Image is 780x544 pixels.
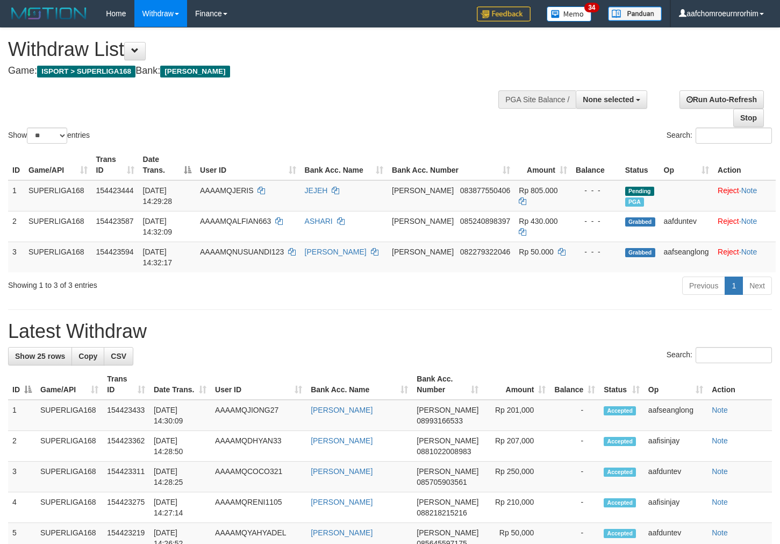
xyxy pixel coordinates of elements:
td: Rp 207,000 [483,431,550,462]
th: Balance: activate to sort column ascending [550,369,599,400]
h4: Game: Bank: [8,66,509,76]
th: ID: activate to sort column descending [8,369,36,400]
td: 1 [8,180,24,211]
td: - [550,431,599,462]
td: 154423362 [103,431,149,462]
td: aafseanglong [660,242,714,272]
span: Accepted [604,406,636,415]
span: Accepted [604,529,636,538]
td: 2 [8,211,24,242]
td: SUPERLIGA168 [24,180,92,211]
a: CSV [104,347,133,365]
span: [PERSON_NAME] [417,467,478,476]
label: Search: [667,128,772,144]
span: 154423587 [96,217,134,225]
span: Grabbed [625,248,655,257]
span: [DATE] 14:29:28 [143,186,173,206]
a: ASHARI [305,217,333,225]
th: Status [621,150,660,180]
th: Balance [571,150,621,180]
td: Rp 250,000 [483,462,550,492]
th: Action [707,369,772,400]
span: [PERSON_NAME] [392,217,454,225]
span: [PERSON_NAME] [417,406,478,414]
span: 154423444 [96,186,134,195]
td: - [550,400,599,431]
label: Show entries [8,128,90,144]
td: AAAAMQRENI1105 [211,492,306,523]
span: [DATE] 14:32:09 [143,217,173,236]
span: Copy 085240898397 to clipboard [460,217,510,225]
th: Op: activate to sort column ascending [660,150,714,180]
a: Note [741,217,757,225]
td: Rp 210,000 [483,492,550,523]
td: [DATE] 14:27:14 [149,492,211,523]
a: Reject [718,248,739,256]
td: SUPERLIGA168 [36,462,103,492]
span: None selected [583,95,634,104]
span: [PERSON_NAME] [417,528,478,537]
th: Bank Acc. Number: activate to sort column ascending [388,150,514,180]
td: [DATE] 14:28:25 [149,462,211,492]
span: CSV [111,352,126,361]
td: 3 [8,462,36,492]
input: Search: [696,347,772,363]
td: 154423275 [103,492,149,523]
span: Copy [78,352,97,361]
span: [PERSON_NAME] [417,498,478,506]
label: Search: [667,347,772,363]
a: Note [712,436,728,445]
th: Trans ID: activate to sort column ascending [92,150,139,180]
td: 154423433 [103,400,149,431]
a: Note [712,528,728,537]
div: - - - [576,246,617,257]
th: Trans ID: activate to sort column ascending [103,369,149,400]
a: Note [712,498,728,506]
span: Show 25 rows [15,352,65,361]
img: Feedback.jpg [477,6,531,22]
a: JEJEH [305,186,328,195]
td: [DATE] 14:30:09 [149,400,211,431]
td: aafisinjay [644,492,707,523]
button: None selected [576,90,647,109]
th: Bank Acc. Name: activate to sort column ascending [306,369,412,400]
span: [PERSON_NAME] [160,66,230,77]
td: 2 [8,431,36,462]
span: 154423594 [96,248,134,256]
td: · [713,242,776,272]
td: · [713,180,776,211]
span: Copy 085705903561 to clipboard [417,478,467,486]
span: Accepted [604,468,636,477]
td: 3 [8,242,24,272]
span: ISPORT > SUPERLIGA168 [37,66,135,77]
span: Copy 0881022008983 to clipboard [417,447,471,456]
td: - [550,492,599,523]
a: Previous [682,277,725,295]
img: Button%20Memo.svg [547,6,592,22]
th: User ID: activate to sort column ascending [211,369,306,400]
span: [PERSON_NAME] [392,186,454,195]
a: Copy [71,347,104,365]
td: aafisinjay [644,431,707,462]
td: SUPERLIGA168 [36,492,103,523]
a: Note [741,186,757,195]
span: Rp 430.000 [519,217,557,225]
span: Marked by aafounsreynich [625,197,644,207]
th: Amount: activate to sort column ascending [483,369,550,400]
input: Search: [696,128,772,144]
td: 154423311 [103,462,149,492]
td: 1 [8,400,36,431]
h1: Withdraw List [8,39,509,60]
a: Note [741,248,757,256]
a: [PERSON_NAME] [311,436,373,445]
td: aafduntev [660,211,714,242]
a: [PERSON_NAME] [311,498,373,506]
td: AAAAMQDHYAN33 [211,431,306,462]
a: Run Auto-Refresh [679,90,764,109]
span: Rp 50.000 [519,248,554,256]
td: aafduntev [644,462,707,492]
td: · [713,211,776,242]
th: Bank Acc. Number: activate to sort column ascending [412,369,483,400]
td: AAAAMQJIONG27 [211,400,306,431]
th: Game/API: activate to sort column ascending [36,369,103,400]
